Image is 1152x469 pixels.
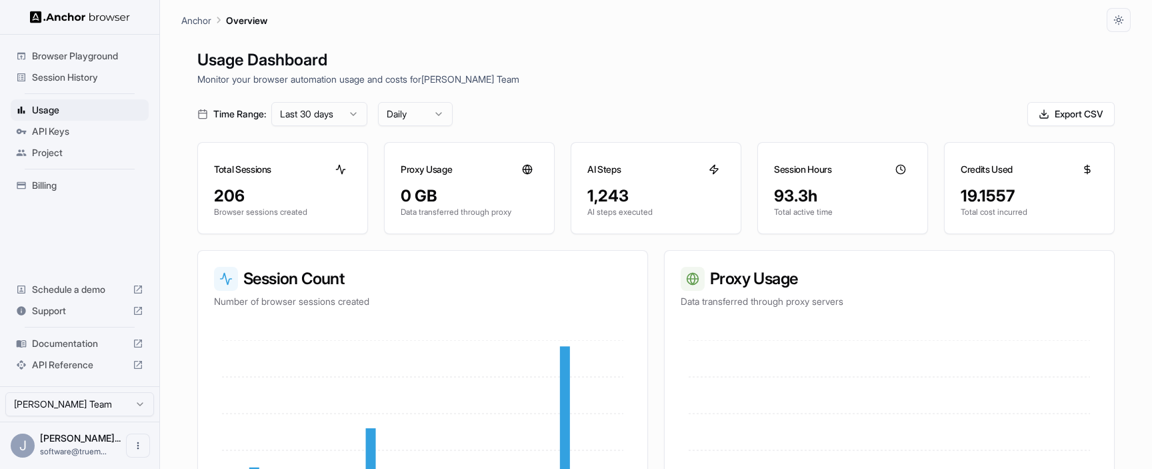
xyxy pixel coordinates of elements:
[32,103,143,117] span: Usage
[681,267,1098,291] h3: Proxy Usage
[226,13,267,27] p: Overview
[40,446,107,456] span: software@truemeter.com
[213,107,266,121] span: Time Range:
[181,13,211,27] p: Anchor
[32,179,143,192] span: Billing
[961,163,1013,176] h3: Credits Used
[587,207,725,217] p: AI steps executed
[961,185,1098,207] div: 19.1557
[11,434,35,458] div: J
[197,48,1115,72] h1: Usage Dashboard
[214,207,351,217] p: Browser sessions created
[401,163,452,176] h3: Proxy Usage
[1027,102,1115,126] button: Export CSV
[32,49,143,63] span: Browser Playground
[11,175,149,196] div: Billing
[32,71,143,84] span: Session History
[40,432,121,444] span: Jonathan Cornelius
[11,67,149,88] div: Session History
[774,185,911,207] div: 93.3h
[11,121,149,142] div: API Keys
[587,163,621,176] h3: AI Steps
[401,185,538,207] div: 0 GB
[32,337,127,350] span: Documentation
[11,300,149,322] div: Support
[401,207,538,217] p: Data transferred through proxy
[126,434,150,458] button: Open menu
[11,45,149,67] div: Browser Playground
[11,354,149,376] div: API Reference
[11,279,149,300] div: Schedule a demo
[32,283,127,296] span: Schedule a demo
[11,142,149,163] div: Project
[961,207,1098,217] p: Total cost incurred
[197,72,1115,86] p: Monitor your browser automation usage and costs for [PERSON_NAME] Team
[774,163,831,176] h3: Session Hours
[181,13,267,27] nav: breadcrumb
[32,125,143,138] span: API Keys
[32,358,127,372] span: API Reference
[681,295,1098,308] p: Data transferred through proxy servers
[774,207,911,217] p: Total active time
[214,295,631,308] p: Number of browser sessions created
[214,163,271,176] h3: Total Sessions
[30,11,130,23] img: Anchor Logo
[214,185,351,207] div: 206
[11,333,149,354] div: Documentation
[32,304,127,318] span: Support
[214,267,631,291] h3: Session Count
[587,185,725,207] div: 1,243
[11,99,149,121] div: Usage
[32,146,143,159] span: Project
